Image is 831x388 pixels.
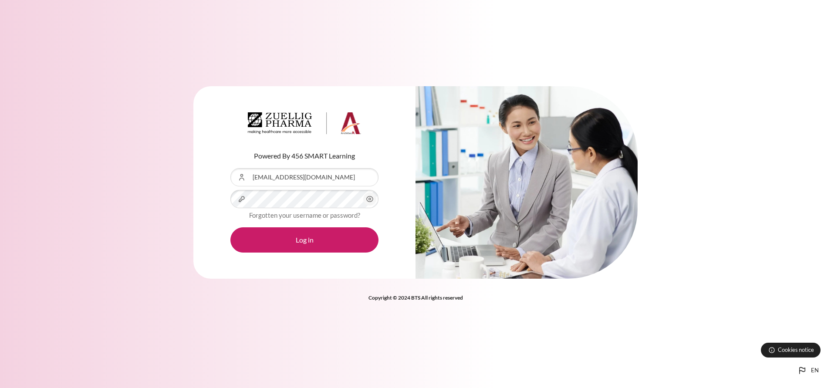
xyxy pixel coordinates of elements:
[794,362,822,379] button: Languages
[368,294,463,301] strong: Copyright © 2024 BTS All rights reserved
[761,343,821,358] button: Cookies notice
[778,346,814,354] span: Cookies notice
[248,112,361,138] a: Architeck
[248,112,361,134] img: Architeck
[811,366,819,375] span: en
[249,211,360,219] a: Forgotten your username or password?
[230,227,378,253] button: Log in
[230,168,378,186] input: Username or Email Address
[230,151,378,161] p: Powered By 456 SMART Learning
